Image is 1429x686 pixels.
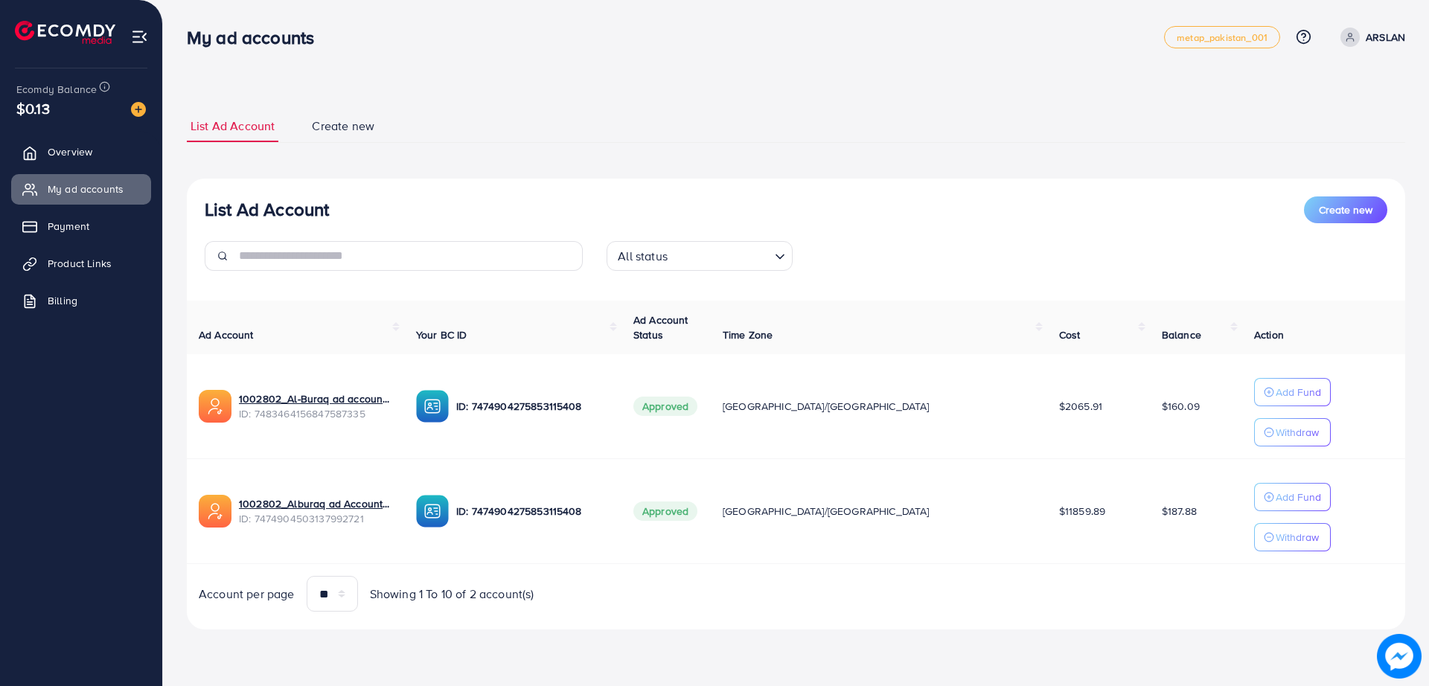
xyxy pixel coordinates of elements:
[1319,202,1372,217] span: Create new
[723,399,930,414] span: [GEOGRAPHIC_DATA]/[GEOGRAPHIC_DATA]
[1254,523,1331,551] button: Withdraw
[1254,418,1331,446] button: Withdraw
[1254,483,1331,511] button: Add Fund
[723,327,773,342] span: Time Zone
[48,144,92,159] span: Overview
[239,511,392,526] span: ID: 7474904503137992721
[199,327,254,342] span: Ad Account
[239,391,392,406] a: 1002802_Al-Buraq ad account 02_1742380041767
[239,496,392,511] a: 1002802_Alburaq ad Account 1_1740386843243
[1059,399,1102,414] span: $2065.91
[131,102,146,117] img: image
[11,137,151,167] a: Overview
[11,174,151,204] a: My ad accounts
[16,97,50,119] span: $0.13
[1164,26,1280,48] a: metap_pakistan_001
[1162,504,1197,519] span: $187.88
[1059,327,1081,342] span: Cost
[48,182,124,196] span: My ad accounts
[1366,28,1405,46] p: ARSLAN
[633,397,697,416] span: Approved
[48,293,77,308] span: Billing
[672,243,769,267] input: Search for option
[48,219,89,234] span: Payment
[1377,634,1422,679] img: image
[1059,504,1105,519] span: $11859.89
[633,501,697,521] span: Approved
[723,504,930,519] span: [GEOGRAPHIC_DATA]/[GEOGRAPHIC_DATA]
[1276,383,1321,401] p: Add Fund
[607,241,793,271] div: Search for option
[239,496,392,527] div: <span class='underline'>1002802_Alburaq ad Account 1_1740386843243</span></br>7474904503137992721
[15,21,115,44] img: logo
[131,28,148,45] img: menu
[416,327,467,342] span: Your BC ID
[11,249,151,278] a: Product Links
[16,82,97,97] span: Ecomdy Balance
[1304,196,1387,223] button: Create new
[1276,488,1321,506] p: Add Fund
[370,586,534,603] span: Showing 1 To 10 of 2 account(s)
[1334,28,1405,47] a: ARSLAN
[1254,327,1284,342] span: Action
[199,586,295,603] span: Account per page
[615,246,671,267] span: All status
[239,391,392,422] div: <span class='underline'>1002802_Al-Buraq ad account 02_1742380041767</span></br>7483464156847587335
[456,502,610,520] p: ID: 7474904275853115408
[1276,423,1319,441] p: Withdraw
[416,495,449,528] img: ic-ba-acc.ded83a64.svg
[456,397,610,415] p: ID: 7474904275853115408
[416,390,449,423] img: ic-ba-acc.ded83a64.svg
[199,390,231,423] img: ic-ads-acc.e4c84228.svg
[312,118,374,135] span: Create new
[205,199,329,220] h3: List Ad Account
[1254,378,1331,406] button: Add Fund
[239,406,392,421] span: ID: 7483464156847587335
[633,312,688,342] span: Ad Account Status
[48,256,112,271] span: Product Links
[1177,33,1267,42] span: metap_pakistan_001
[1276,528,1319,546] p: Withdraw
[1162,399,1200,414] span: $160.09
[187,27,326,48] h3: My ad accounts
[191,118,275,135] span: List Ad Account
[11,211,151,241] a: Payment
[11,286,151,315] a: Billing
[1162,327,1201,342] span: Balance
[199,495,231,528] img: ic-ads-acc.e4c84228.svg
